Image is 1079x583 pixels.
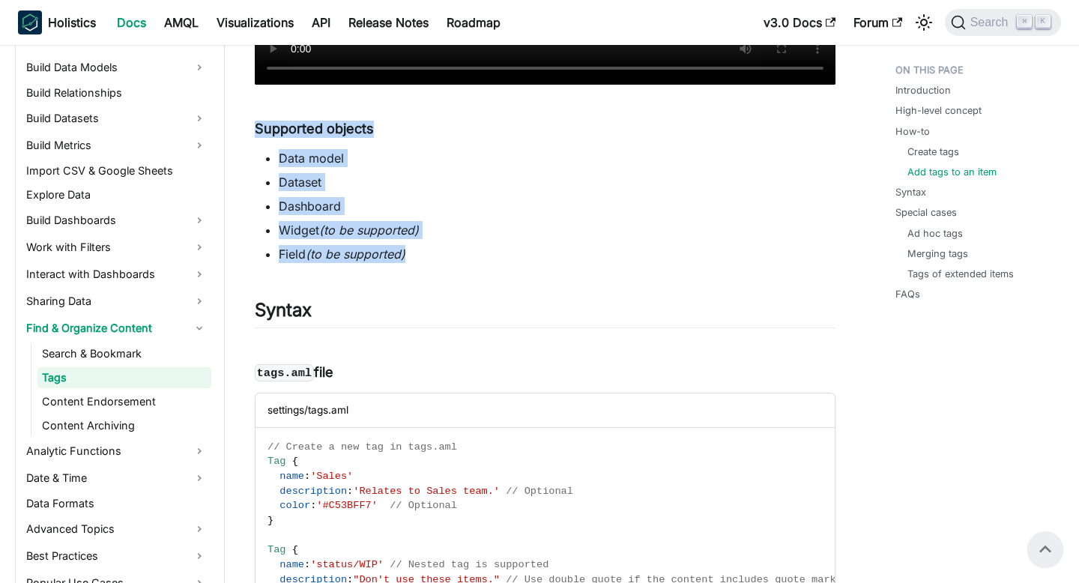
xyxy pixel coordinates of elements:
span: '#C53BFF7' [316,500,378,511]
span: 'status/WIP' [310,559,384,570]
a: Sharing Data [22,289,211,313]
span: Tag [268,456,285,467]
a: Tags [37,367,211,388]
div: settings/tags.aml [256,393,835,427]
span: description [279,486,347,497]
span: name [279,471,304,482]
a: Tags of extended items [907,267,1014,281]
a: Merging tags [907,247,968,261]
kbd: ⌘ [1017,15,1032,28]
button: Scroll back to top [1027,531,1063,567]
a: High-level concept [895,103,982,118]
span: Search [966,16,1018,29]
a: Build Metrics [22,133,211,157]
button: Switch between dark and light mode (currently light mode) [912,10,936,34]
span: : [304,471,310,482]
a: Build Relationships [22,82,211,103]
span: } [268,515,273,526]
code: tags.aml [255,364,314,381]
a: Content Archiving [37,415,211,436]
span: 'Sales' [310,471,353,482]
li: Data model [279,149,835,167]
kbd: K [1036,15,1051,28]
li: Dashboard [279,197,835,215]
a: v3.0 Docs [755,10,844,34]
li: Field [279,245,835,263]
button: Search (Command+K) [945,9,1061,36]
span: : [347,486,353,497]
a: How-to [895,124,930,139]
span: { [292,544,298,555]
em: (to be supported) [306,247,405,262]
span: : [304,559,310,570]
img: Holistics [18,10,42,34]
a: Docs [108,10,155,34]
li: Widget [279,221,835,239]
span: // Nested tag is supported [390,559,548,570]
a: Syntax [895,185,926,199]
a: Content Endorsement [37,391,211,412]
a: Advanced Topics [22,517,211,541]
span: // Optional [506,486,573,497]
a: Build Data Models [22,55,211,79]
a: Introduction [895,83,951,97]
span: Tag [268,544,285,555]
a: Forum [844,10,911,34]
a: Add tags to an item [907,165,997,179]
a: AMQL [155,10,208,34]
span: // Optional [390,500,457,511]
li: Dataset [279,173,835,191]
a: Release Notes [339,10,438,34]
em: (to be supported) [319,223,419,238]
a: Build Datasets [22,106,211,130]
span: color [279,500,310,511]
span: 'Relates to Sales team.' [353,486,500,497]
span: { [292,456,298,467]
span: : [310,500,316,511]
b: Holistics [48,13,96,31]
a: Work with Filters [22,235,211,259]
h2: Syntax [255,299,835,327]
span: name [279,559,304,570]
a: Best Practices [22,544,211,568]
a: Date & Time [22,466,211,490]
a: Ad hoc tags [907,226,963,241]
a: Find & Organize Content [22,316,211,340]
a: Special cases [895,205,957,220]
a: FAQs [895,287,920,301]
a: Roadmap [438,10,510,34]
a: API [303,10,339,34]
a: Analytic Functions [22,439,211,463]
a: Interact with Dashboards [22,262,211,286]
a: Explore Data [22,184,211,205]
h4: Supported objects [255,121,835,138]
a: Search & Bookmark [37,343,211,364]
a: Visualizations [208,10,303,34]
a: Build Dashboards [22,208,211,232]
a: Create tags [907,145,959,159]
a: HolisticsHolistics [18,10,96,34]
a: Data Formats [22,493,211,514]
h4: file [255,364,835,381]
a: Import CSV & Google Sheets [22,160,211,181]
span: // Create a new tag in tags.aml [268,441,457,453]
